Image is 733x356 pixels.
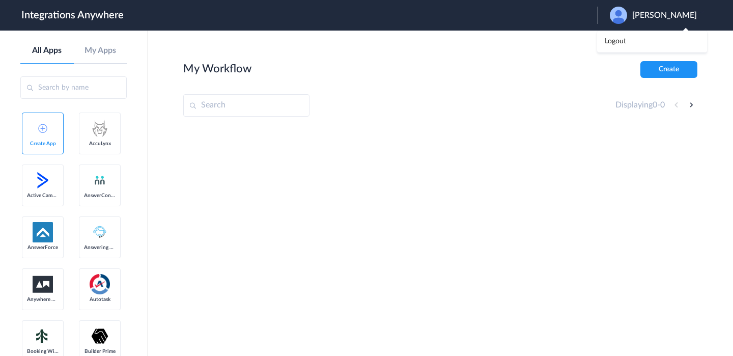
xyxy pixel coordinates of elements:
[610,7,627,24] img: user.png
[615,100,665,110] h4: Displaying -
[640,61,697,78] button: Create
[33,276,53,293] img: aww.png
[74,46,127,56] a: My Apps
[90,222,110,242] img: Answering_service.png
[27,141,59,147] span: Create App
[183,94,309,117] input: Search
[27,348,59,354] span: Booking Widget
[27,296,59,303] span: Anywhere Works
[84,296,116,303] span: Autotask
[20,46,74,56] a: All Apps
[84,193,116,199] span: AnswerConnect
[33,170,53,190] img: active-campaign-logo.svg
[27,193,59,199] span: Active Campaign
[20,76,127,99] input: Search by name
[84,141,116,147] span: AccuLynx
[33,327,53,345] img: Setmore_Logo.svg
[94,174,106,186] img: answerconnect-logo.svg
[38,124,47,133] img: add-icon.svg
[84,244,116,251] span: Answering Service
[632,11,697,20] span: [PERSON_NAME]
[27,244,59,251] span: AnswerForce
[90,326,110,346] img: builder-prime-logo.svg
[605,38,626,45] a: Logout
[653,101,657,109] span: 0
[33,222,53,242] img: af-app-logo.svg
[90,274,110,294] img: autotask.png
[21,9,124,21] h1: Integrations Anywhere
[183,62,251,75] h2: My Workflow
[660,101,665,109] span: 0
[84,348,116,354] span: Builder Prime
[90,118,110,139] img: acculynx-logo.svg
